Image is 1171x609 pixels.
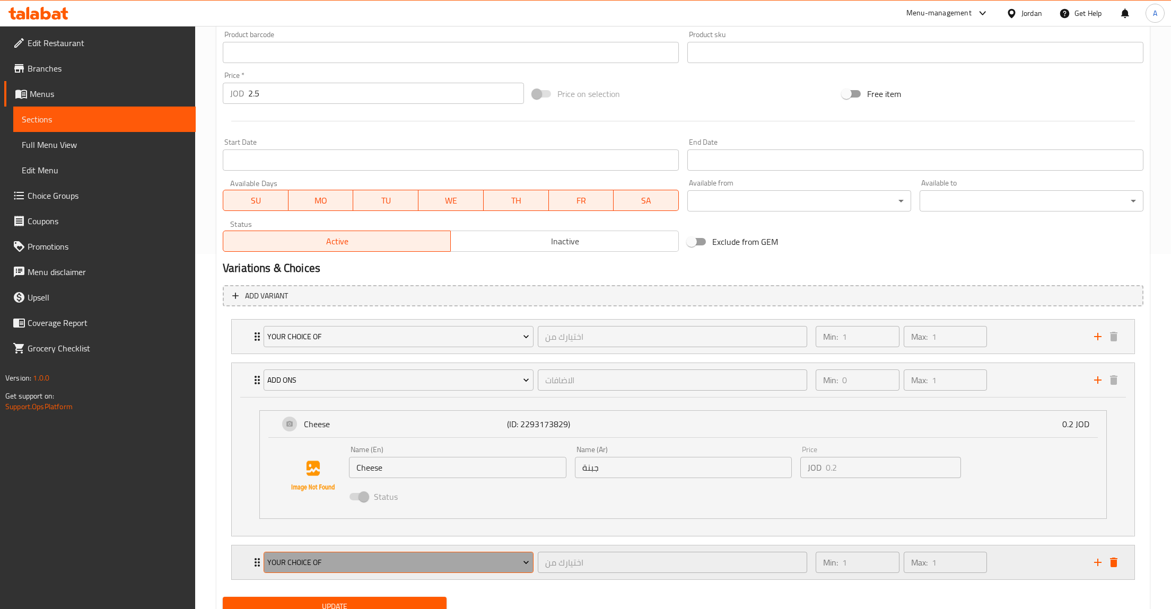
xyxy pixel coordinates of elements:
[5,389,54,403] span: Get support on:
[418,190,484,211] button: WE
[28,316,187,329] span: Coverage Report
[4,56,196,81] a: Branches
[264,369,534,391] button: Add Ons
[28,266,187,278] span: Menu disclaimer
[920,190,1143,211] div: ​
[455,234,674,249] span: Inactive
[223,315,1143,358] li: Expand
[1106,329,1122,345] button: delete
[267,330,529,343] span: Your Choice of
[1021,7,1042,19] div: Jordan
[4,285,196,310] a: Upsell
[4,310,196,336] a: Coverage Report
[484,190,549,211] button: TH
[293,193,349,208] span: MO
[687,42,1143,63] input: Please enter product sku
[223,285,1143,307] button: Add variant
[823,330,838,343] p: Min:
[13,132,196,157] a: Full Menu View
[826,457,961,478] input: Please enter price
[808,461,822,474] p: JOD
[28,240,187,253] span: Promotions
[823,556,838,569] p: Min:
[4,30,196,56] a: Edit Restaurant
[911,556,928,569] p: Max:
[13,107,196,132] a: Sections
[687,190,911,211] div: ​
[248,83,524,104] input: Please enter price
[507,418,642,430] p: (ID: 2293173829)
[28,62,187,75] span: Branches
[232,320,1134,354] div: Expand
[423,193,479,208] span: WE
[223,541,1143,584] li: Expand
[22,138,187,151] span: Full Menu View
[553,193,610,208] span: FR
[33,371,49,385] span: 1.0.0
[289,190,354,211] button: MO
[911,330,928,343] p: Max:
[4,336,196,361] a: Grocery Checklist
[349,457,566,478] input: Enter name En
[223,190,289,211] button: SU
[30,87,187,100] span: Menus
[488,193,545,208] span: TH
[28,215,187,227] span: Coupons
[353,190,418,211] button: TU
[1106,554,1122,570] button: delete
[232,545,1134,579] div: Expand
[267,374,529,387] span: Add Ons
[4,81,196,107] a: Menus
[279,442,347,510] img: Cheese
[867,87,901,100] span: Free item
[260,411,1106,437] div: Expand
[5,400,73,413] a: Support.OpsPlatform
[4,208,196,234] a: Coupons
[232,363,1134,397] div: Expand
[1106,372,1122,388] button: delete
[1090,372,1106,388] button: add
[5,371,31,385] span: Version:
[4,259,196,285] a: Menu disclaimer
[557,87,620,100] span: Price on selection
[450,231,678,252] button: Inactive
[374,490,398,503] span: Status
[245,289,288,303] span: Add variant
[549,190,614,211] button: FR
[264,326,534,347] button: Your Choice of
[228,234,447,249] span: Active
[223,358,1143,541] li: ExpandExpandCheese Name (En)Name (Ar)PriceJODStatus
[575,457,792,478] input: Enter name Ar
[228,193,284,208] span: SU
[304,418,507,430] p: Cheese
[230,87,244,100] p: JOD
[4,183,196,208] a: Choice Groups
[28,291,187,304] span: Upsell
[267,556,529,569] span: Your Choice of
[223,231,451,252] button: Active
[1062,418,1098,430] p: 0.2 JOD
[4,234,196,259] a: Promotions
[28,189,187,202] span: Choice Groups
[264,552,534,573] button: Your Choice of
[614,190,679,211] button: SA
[823,374,838,386] p: Min:
[223,42,679,63] input: Please enter product barcode
[911,374,928,386] p: Max:
[22,164,187,176] span: Edit Menu
[906,7,972,20] div: Menu-management
[618,193,675,208] span: SA
[28,37,187,49] span: Edit Restaurant
[28,342,187,355] span: Grocery Checklist
[223,260,1143,276] h2: Variations & Choices
[13,157,196,183] a: Edit Menu
[1090,554,1106,570] button: add
[1090,329,1106,345] button: add
[22,113,187,126] span: Sections
[1153,7,1157,19] span: A
[357,193,414,208] span: TU
[712,235,778,248] span: Exclude from GEM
